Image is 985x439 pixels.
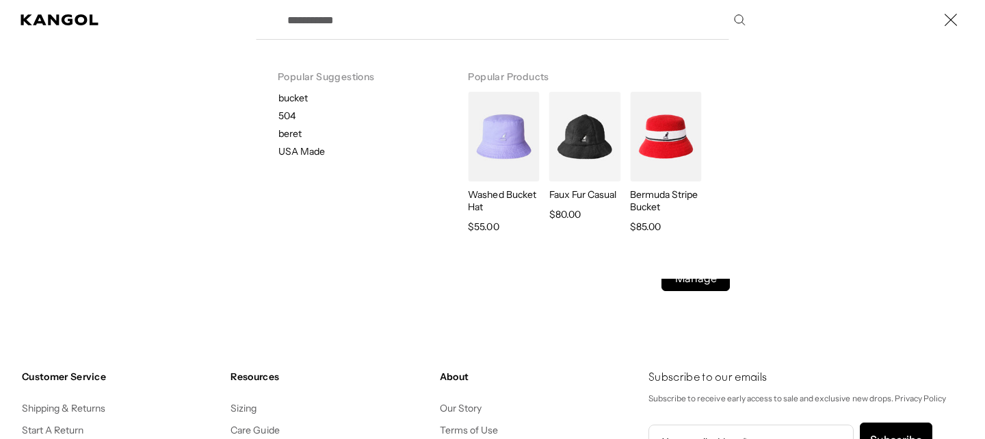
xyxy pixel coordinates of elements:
[278,92,446,104] p: bucket
[549,206,581,223] span: $80.00
[278,145,325,158] p: USA Made
[549,92,620,181] img: Faux Fur Casual
[21,14,99,25] a: Kangol
[278,53,424,92] h3: Popular Suggestions
[630,218,661,235] span: $85.00
[549,188,620,201] p: Faux Fur Casual
[937,6,964,34] button: Close
[630,188,701,213] p: Bermuda Stripe Bucket
[468,53,707,92] h3: Popular Products
[626,92,701,235] a: Bermuda Stripe Bucket Bermuda Stripe Bucket $85.00
[464,92,539,235] a: Washed Bucket Hat Washed Bucket Hat $55.00
[278,110,446,122] p: 504
[278,127,446,140] p: beret
[468,188,539,213] p: Washed Bucket Hat
[630,92,701,181] img: Bermuda Stripe Bucket
[468,218,499,235] span: $55.00
[545,92,620,223] a: Faux Fur Casual Faux Fur Casual $80.00
[468,92,539,181] img: Washed Bucket Hat
[261,145,446,158] a: USA Made
[733,14,746,26] button: Search here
